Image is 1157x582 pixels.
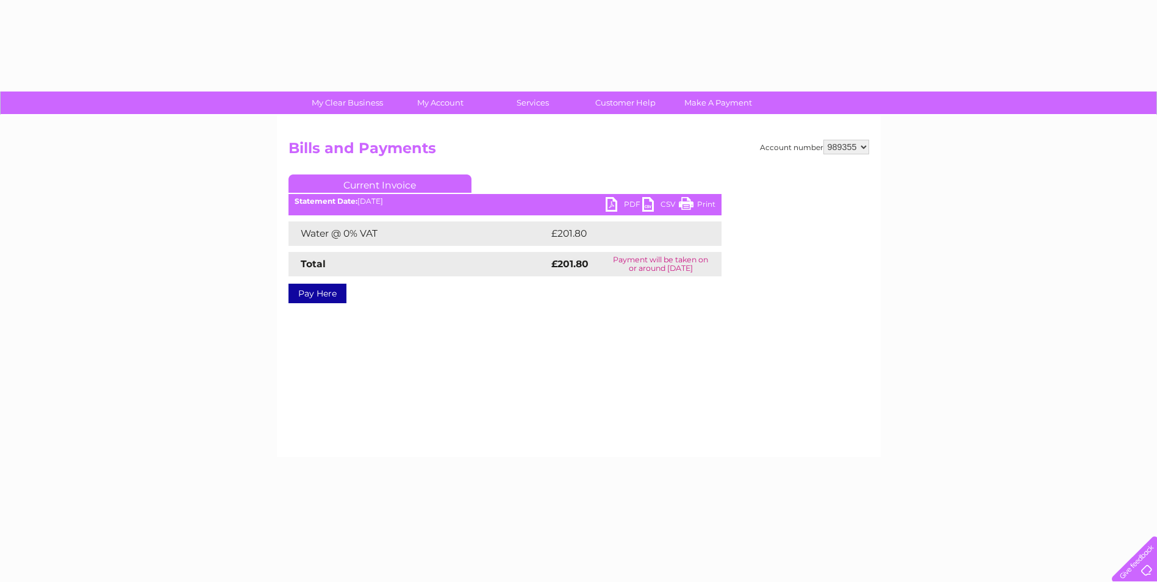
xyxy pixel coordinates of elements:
[482,92,583,114] a: Services
[600,252,722,276] td: Payment will be taken on or around [DATE]
[606,197,642,215] a: PDF
[642,197,679,215] a: CSV
[551,258,589,270] strong: £201.80
[288,140,869,163] h2: Bills and Payments
[295,196,357,206] b: Statement Date:
[288,284,346,303] a: Pay Here
[288,174,471,193] a: Current Invoice
[297,92,398,114] a: My Clear Business
[668,92,768,114] a: Make A Payment
[548,221,700,246] td: £201.80
[575,92,676,114] a: Customer Help
[760,140,869,154] div: Account number
[288,221,548,246] td: Water @ 0% VAT
[390,92,490,114] a: My Account
[288,197,722,206] div: [DATE]
[679,197,715,215] a: Print
[301,258,326,270] strong: Total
